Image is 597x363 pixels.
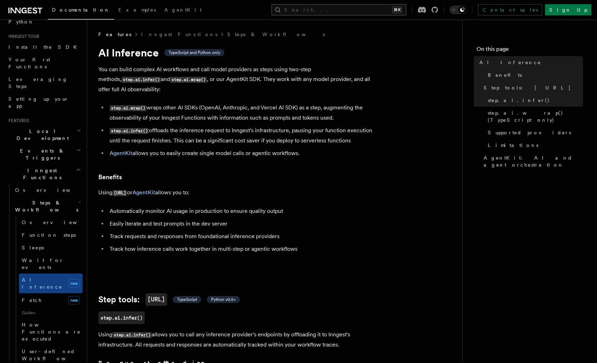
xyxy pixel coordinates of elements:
[118,7,156,13] span: Examples
[485,126,583,139] a: Supported providers
[479,59,541,66] span: AI Inference
[484,84,571,91] span: Step tools: [URL]
[160,2,206,19] a: AgentKit
[52,7,110,13] span: Documentation
[98,188,379,198] p: Using or allows you to:
[485,69,583,81] a: Benefits
[450,6,466,14] button: Toggle dark mode
[107,103,379,123] li: wraps other AI SDKs (OpenAI, Anthropic, and Vercel AI SDK) as a step, augmenting the observabilit...
[545,4,591,15] a: Sign Up
[132,189,155,196] a: AgentKit
[488,72,522,79] span: Benefits
[107,231,379,241] li: Track requests and responses from foundational inference providers
[122,77,161,83] code: step.ai.infer()
[112,332,152,338] code: step.ai.infer()
[22,297,42,303] span: Fetch
[271,4,406,15] button: Search...⌘K
[8,76,68,89] span: Leveraging Steps
[6,93,83,112] a: Setting up your app
[19,241,83,254] a: Sleeps
[107,206,379,216] li: Automatically monitor AI usage in production to ensure quality output
[107,244,379,254] li: Track how inference calls work together in multi-step or agentic workflows
[110,128,149,134] code: step.ai.infer()
[488,97,550,104] span: step.ai.infer()
[488,109,583,123] span: step.ai.wrap() (TypeScript only)
[22,220,94,225] span: Overview
[6,15,83,28] a: Python
[22,232,76,238] span: Function steps
[6,167,76,181] span: Inngest Functions
[114,2,160,19] a: Examples
[8,96,69,109] span: Setting up your app
[170,77,207,83] code: step.ai.wrap()
[477,56,583,69] a: AI Inference
[19,307,83,318] span: Guides
[485,94,583,107] a: step.ai.infer()
[164,7,202,13] span: AgentKit
[488,142,538,149] span: Limitations
[15,187,87,193] span: Overview
[6,53,83,73] a: Your first Functions
[98,311,145,324] a: step.ai.infer()
[6,147,77,161] span: Events & Triggers
[481,152,583,171] a: AgentKit: AI and agent orchestration
[98,293,240,306] a: Step tools:[URL] TypeScript Python v0.5+
[484,154,583,168] span: AgentKit: AI and agent orchestration
[8,44,81,50] span: Install the SDK
[477,45,583,56] h4: On this page
[6,128,77,142] span: Local Development
[19,318,83,345] a: How Functions are executed
[177,297,197,302] span: TypeScript
[8,19,34,25] span: Python
[488,129,571,136] span: Supported providers
[12,196,83,216] button: Steps & Workflows
[19,293,83,307] a: Fetchnew
[98,65,379,94] p: You can build complex AI workflows and call model providers as steps using two-step methods, and ...
[12,184,83,196] a: Overview
[6,144,83,164] button: Events & Triggers
[392,6,402,13] kbd: ⌘K
[22,322,81,342] span: How Functions are executed
[110,150,132,156] a: AgentKit
[19,216,83,229] a: Overview
[107,148,379,158] li: allows you to easily create single model calls or agentic workflows.
[107,126,379,146] li: offloads the inference request to Inngest's infrastructure, pausing your function execution until...
[98,330,379,350] p: Using allows you to call any inference provider's endpoints by offloading it to Inngest's infrast...
[6,118,29,123] span: Features
[19,274,83,293] a: AI Inferencenew
[6,34,39,39] span: Inngest tour
[68,279,80,288] span: new
[6,73,83,93] a: Leveraging Steps
[8,57,50,69] span: Your first Functions
[485,107,583,126] a: step.ai.wrap() (TypeScript only)
[6,125,83,144] button: Local Development
[98,172,122,182] a: Benefits
[12,199,78,213] span: Steps & Workflows
[211,297,236,302] span: Python v0.5+
[145,293,167,306] code: [URL]
[478,4,542,15] a: Contact sales
[6,164,83,184] button: Inngest Functions
[22,349,85,361] span: User-defined Workflows
[6,41,83,53] a: Install the SDK
[19,254,83,274] a: Wait for events
[112,190,127,196] code: [URL]
[68,296,80,304] span: new
[22,245,44,250] span: Sleeps
[169,50,220,55] span: TypeScript and Python only
[22,277,63,290] span: AI Inference
[98,31,131,38] span: Features
[227,31,325,38] a: Steps & Workflows
[48,2,114,20] a: Documentation
[22,257,64,270] span: Wait for events
[141,31,217,38] a: Inngest Functions
[485,139,583,152] a: Limitations
[98,46,379,59] h1: AI Inference
[110,105,146,111] code: step.ai.wrap()
[19,229,83,241] a: Function steps
[107,219,379,229] li: Easily iterate and test prompts in the dev server
[481,81,583,94] a: Step tools: [URL]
